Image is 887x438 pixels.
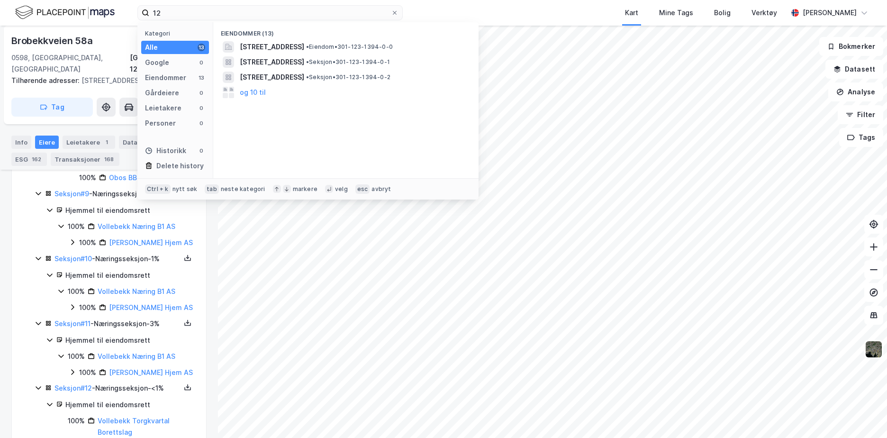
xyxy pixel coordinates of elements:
[65,335,195,346] div: Hjemmel til eiendomsrett
[198,147,205,155] div: 0
[625,7,638,18] div: Kart
[145,184,171,194] div: Ctrl + k
[65,205,195,216] div: Hjemmel til eiendomsrett
[11,75,199,86] div: [STREET_ADDRESS]
[11,52,130,75] div: 0598, [GEOGRAPHIC_DATA], [GEOGRAPHIC_DATA]
[102,137,111,147] div: 1
[355,184,370,194] div: esc
[109,238,193,246] a: [PERSON_NAME] Hjem AS
[306,43,393,51] span: Eiendom • 301-123-1394-0-0
[205,184,219,194] div: tab
[145,57,169,68] div: Google
[839,128,883,147] button: Tags
[306,43,309,50] span: •
[371,185,391,193] div: avbryt
[306,73,309,81] span: •
[240,41,304,53] span: [STREET_ADDRESS]
[79,237,96,248] div: 100%
[68,415,85,427] div: 100%
[98,417,170,436] a: Vollebekk Torgkvartal Borettslag
[198,119,205,127] div: 0
[79,367,96,378] div: 100%
[213,22,479,39] div: Eiendommer (13)
[54,318,181,329] div: - Næringsseksjon - 3%
[306,58,390,66] span: Seksjon • 301-123-1394-0-1
[198,44,205,51] div: 13
[11,136,31,149] div: Info
[68,286,85,297] div: 100%
[109,173,141,182] a: Obos BBL
[751,7,777,18] div: Verktøy
[98,222,175,230] a: Vollebekk Næring B1 AS
[335,185,348,193] div: velg
[54,190,89,198] a: Seksjon#9
[306,58,309,65] span: •
[221,185,265,193] div: neste kategori
[54,383,181,394] div: - Næringsseksjon - <1%
[98,287,175,295] a: Vollebekk Næring B1 AS
[145,72,186,83] div: Eiendommer
[145,30,209,37] div: Kategori
[145,118,176,129] div: Personer
[102,155,116,164] div: 168
[63,136,115,149] div: Leietakere
[109,303,193,311] a: [PERSON_NAME] Hjem AS
[79,172,96,183] div: 100%
[145,102,181,114] div: Leietakere
[838,105,883,124] button: Filter
[68,221,85,232] div: 100%
[119,136,166,149] div: Datasett
[98,352,175,360] a: Vollebekk Næring B1 AS
[54,255,92,263] a: Seksjon#10
[819,37,883,56] button: Bokmerker
[198,104,205,112] div: 0
[306,73,390,81] span: Seksjon • 301-123-1394-0-2
[659,7,693,18] div: Mine Tags
[51,153,119,166] div: Transaksjoner
[65,270,195,281] div: Hjemmel til eiendomsrett
[803,7,857,18] div: [PERSON_NAME]
[109,368,193,376] a: [PERSON_NAME] Hjem AS
[840,392,887,438] div: Kontrollprogram for chat
[198,74,205,82] div: 13
[828,82,883,101] button: Analyse
[240,72,304,83] span: [STREET_ADDRESS]
[54,188,181,200] div: - Næringsseksjon - 1%
[145,87,179,99] div: Gårdeiere
[54,384,92,392] a: Seksjon#12
[156,160,204,172] div: Delete history
[145,145,186,156] div: Historikk
[54,253,181,265] div: - Næringsseksjon - 1%
[240,87,266,98] button: og 10 til
[11,153,47,166] div: ESG
[149,6,391,20] input: Søk på adresse, matrikkel, gårdeiere, leietakere eller personer
[30,155,43,164] div: 162
[11,33,95,48] div: Brobekkveien 58a
[840,392,887,438] iframe: Chat Widget
[15,4,115,21] img: logo.f888ab2527a4732fd821a326f86c7f29.svg
[172,185,198,193] div: nytt søk
[68,351,85,362] div: 100%
[79,302,96,313] div: 100%
[35,136,59,149] div: Eiere
[145,42,158,53] div: Alle
[825,60,883,79] button: Datasett
[11,76,81,84] span: Tilhørende adresser:
[65,399,195,411] div: Hjemmel til eiendomsrett
[865,340,883,358] img: 9k=
[240,56,304,68] span: [STREET_ADDRESS]
[130,52,207,75] div: [GEOGRAPHIC_DATA], 123/1394
[198,89,205,97] div: 0
[293,185,317,193] div: markere
[11,98,93,117] button: Tag
[714,7,731,18] div: Bolig
[54,319,91,328] a: Seksjon#11
[198,59,205,66] div: 0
